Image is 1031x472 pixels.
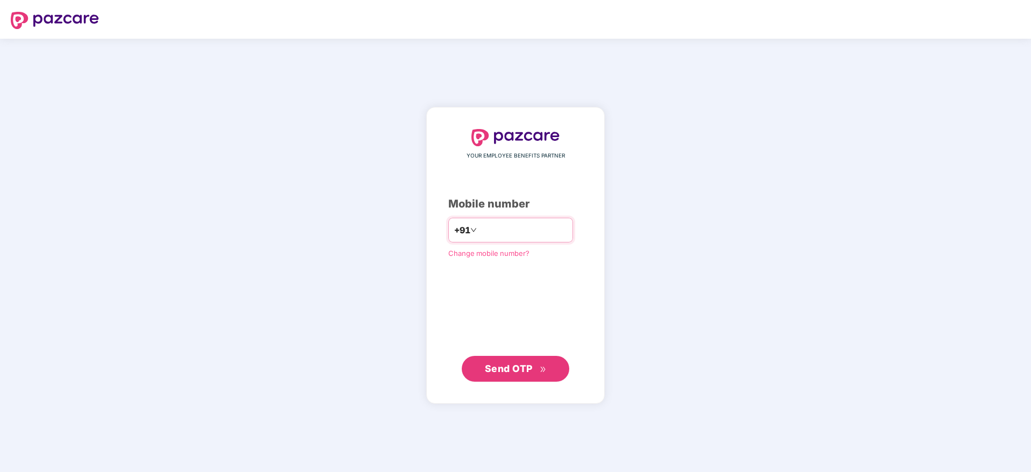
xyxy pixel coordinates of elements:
span: YOUR EMPLOYEE BENEFITS PARTNER [467,152,565,160]
span: +91 [454,224,470,237]
div: Mobile number [448,196,583,212]
span: down [470,227,477,233]
button: Send OTPdouble-right [462,356,569,382]
img: logo [471,129,560,146]
a: Change mobile number? [448,249,529,258]
span: double-right [540,366,547,373]
img: logo [11,12,99,29]
span: Send OTP [485,363,533,374]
